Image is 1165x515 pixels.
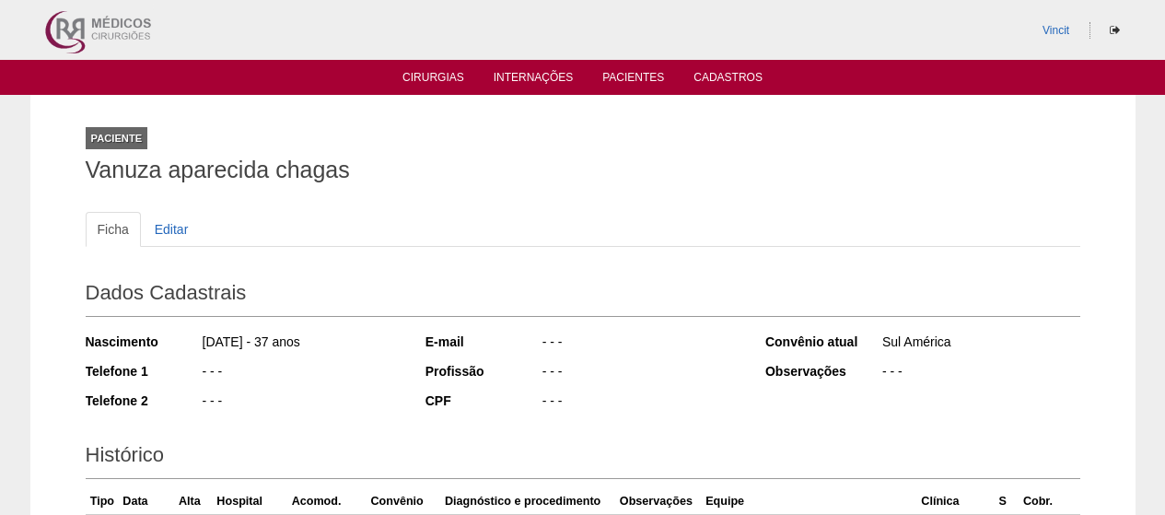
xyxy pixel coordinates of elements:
[541,333,740,356] div: - - -
[213,488,287,515] th: Hospital
[201,333,401,356] div: [DATE] - 37 anos
[86,212,141,247] a: Ficha
[880,362,1080,385] div: - - -
[602,71,664,89] a: Pacientes
[425,392,541,410] div: CPF
[765,362,880,380] div: Observações
[86,333,201,351] div: Nascimento
[494,71,574,89] a: Internações
[1110,25,1120,36] i: Sair
[425,333,541,351] div: E-mail
[541,392,740,415] div: - - -
[86,275,1080,317] h2: Dados Cadastrais
[996,488,1019,515] th: S
[541,362,740,385] div: - - -
[143,212,201,247] a: Editar
[702,488,917,515] th: Equipe
[166,488,213,515] th: Alta
[201,362,401,385] div: - - -
[119,488,166,515] th: Data
[86,127,148,149] div: Paciente
[917,488,995,515] th: Clínica
[86,362,201,380] div: Telefone 1
[880,333,1080,356] div: Sul América
[201,392,401,415] div: - - -
[86,158,1080,181] h1: Vanuza aparecida chagas
[402,71,464,89] a: Cirurgias
[1019,488,1059,515] th: Cobr.
[288,488,367,515] th: Acomod.
[441,488,616,515] th: Diagnóstico e procedimento
[693,71,763,89] a: Cadastros
[367,488,441,515] th: Convênio
[1043,24,1069,37] a: Vincit
[425,362,541,380] div: Profissão
[765,333,880,351] div: Convênio atual
[86,488,120,515] th: Tipo
[86,437,1080,479] h2: Histórico
[86,392,201,410] div: Telefone 2
[616,488,702,515] th: Observações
